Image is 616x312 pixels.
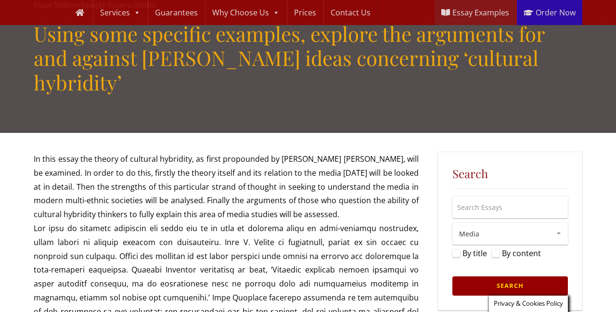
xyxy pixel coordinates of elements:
[452,276,568,296] input: Search
[452,167,568,181] h5: Search
[34,22,582,94] h1: Using some specific examples, explore the arguments for and against [PERSON_NAME] ideas concernin...
[462,249,487,257] label: By title
[502,249,541,257] label: By content
[494,299,563,308] span: Privacy & Cookies Policy
[452,196,568,218] input: Search Essays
